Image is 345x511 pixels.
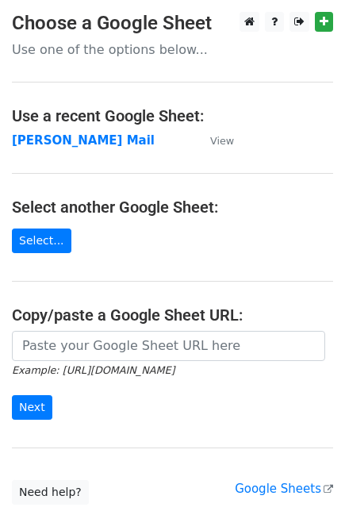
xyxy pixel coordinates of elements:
a: Need help? [12,480,89,505]
h4: Copy/paste a Google Sheet URL: [12,305,333,325]
a: [PERSON_NAME] Mail [12,133,155,148]
a: Google Sheets [235,482,333,496]
h3: Choose a Google Sheet [12,12,333,35]
input: Next [12,395,52,420]
h4: Use a recent Google Sheet: [12,106,333,125]
a: Select... [12,229,71,253]
h4: Select another Google Sheet: [12,198,333,217]
input: Paste your Google Sheet URL here [12,331,325,361]
a: View [194,133,234,148]
p: Use one of the options below... [12,41,333,58]
small: View [210,135,234,147]
small: Example: [URL][DOMAIN_NAME] [12,364,174,376]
